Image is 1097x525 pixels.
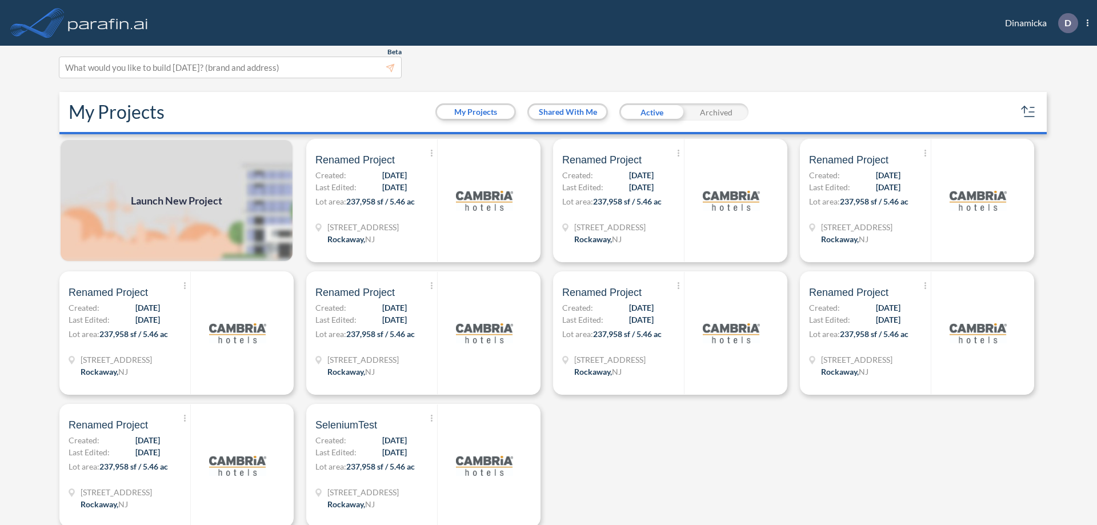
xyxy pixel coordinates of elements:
[809,197,840,206] span: Lot area:
[81,354,152,366] span: 321 Mt Hope Ave
[69,462,99,471] span: Lot area:
[327,366,375,378] div: Rockaway, NJ
[574,367,612,376] span: Rockaway ,
[840,197,908,206] span: 237,958 sf / 5.46 ac
[365,234,375,244] span: NJ
[315,181,357,193] span: Last Edited:
[988,13,1088,33] div: Dinamicka
[562,302,593,314] span: Created:
[327,221,399,233] span: 321 Mt Hope Ave
[574,234,612,244] span: Rockaway ,
[81,499,118,509] span: Rockaway ,
[382,169,407,181] span: [DATE]
[365,367,375,376] span: NJ
[315,329,346,339] span: Lot area:
[629,302,654,314] span: [DATE]
[821,366,868,378] div: Rockaway, NJ
[315,434,346,446] span: Created:
[876,314,900,326] span: [DATE]
[619,103,684,121] div: Active
[382,314,407,326] span: [DATE]
[315,446,357,458] span: Last Edited:
[59,139,294,262] a: Launch New Project
[456,172,513,229] img: logo
[574,366,622,378] div: Rockaway, NJ
[593,197,662,206] span: 237,958 sf / 5.46 ac
[684,103,748,121] div: Archived
[574,354,646,366] span: 321 Mt Hope Ave
[327,498,375,510] div: Rockaway, NJ
[562,169,593,181] span: Created:
[81,366,128,378] div: Rockaway, NJ
[840,329,908,339] span: 237,958 sf / 5.46 ac
[69,329,99,339] span: Lot area:
[69,314,110,326] span: Last Edited:
[69,418,148,432] span: Renamed Project
[629,169,654,181] span: [DATE]
[456,304,513,362] img: logo
[69,302,99,314] span: Created:
[118,499,128,509] span: NJ
[327,499,365,509] span: Rockaway ,
[809,302,840,314] span: Created:
[529,105,606,119] button: Shared With Me
[135,314,160,326] span: [DATE]
[562,181,603,193] span: Last Edited:
[821,367,859,376] span: Rockaway ,
[950,172,1007,229] img: logo
[69,286,148,299] span: Renamed Project
[315,302,346,314] span: Created:
[327,233,375,245] div: Rockaway, NJ
[99,329,168,339] span: 237,958 sf / 5.46 ac
[81,367,118,376] span: Rockaway ,
[456,437,513,494] img: logo
[809,286,888,299] span: Renamed Project
[327,354,399,366] span: 321 Mt Hope Ave
[315,286,395,299] span: Renamed Project
[629,181,654,193] span: [DATE]
[81,498,128,510] div: Rockaway, NJ
[346,197,415,206] span: 237,958 sf / 5.46 ac
[209,437,266,494] img: logo
[821,234,859,244] span: Rockaway ,
[81,486,152,498] span: 321 Mt Hope Ave
[574,221,646,233] span: 321 Mt Hope Ave
[562,197,593,206] span: Lot area:
[859,234,868,244] span: NJ
[327,367,365,376] span: Rockaway ,
[99,462,168,471] span: 237,958 sf / 5.46 ac
[66,11,150,34] img: logo
[612,234,622,244] span: NJ
[821,221,892,233] span: 321 Mt Hope Ave
[876,169,900,181] span: [DATE]
[562,153,642,167] span: Renamed Project
[69,101,165,123] h2: My Projects
[346,462,415,471] span: 237,958 sf / 5.46 ac
[382,181,407,193] span: [DATE]
[562,314,603,326] span: Last Edited:
[382,446,407,458] span: [DATE]
[135,434,160,446] span: [DATE]
[950,304,1007,362] img: logo
[437,105,514,119] button: My Projects
[876,181,900,193] span: [DATE]
[69,446,110,458] span: Last Edited:
[135,446,160,458] span: [DATE]
[859,367,868,376] span: NJ
[135,302,160,314] span: [DATE]
[1019,103,1038,121] button: sort
[876,302,900,314] span: [DATE]
[821,354,892,366] span: 321 Mt Hope Ave
[562,286,642,299] span: Renamed Project
[69,434,99,446] span: Created:
[382,434,407,446] span: [DATE]
[315,314,357,326] span: Last Edited:
[703,304,760,362] img: logo
[387,47,402,57] span: Beta
[327,486,399,498] span: 321 Mt Hope Ave
[809,153,888,167] span: Renamed Project
[809,314,850,326] span: Last Edited:
[562,329,593,339] span: Lot area:
[809,181,850,193] span: Last Edited:
[382,302,407,314] span: [DATE]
